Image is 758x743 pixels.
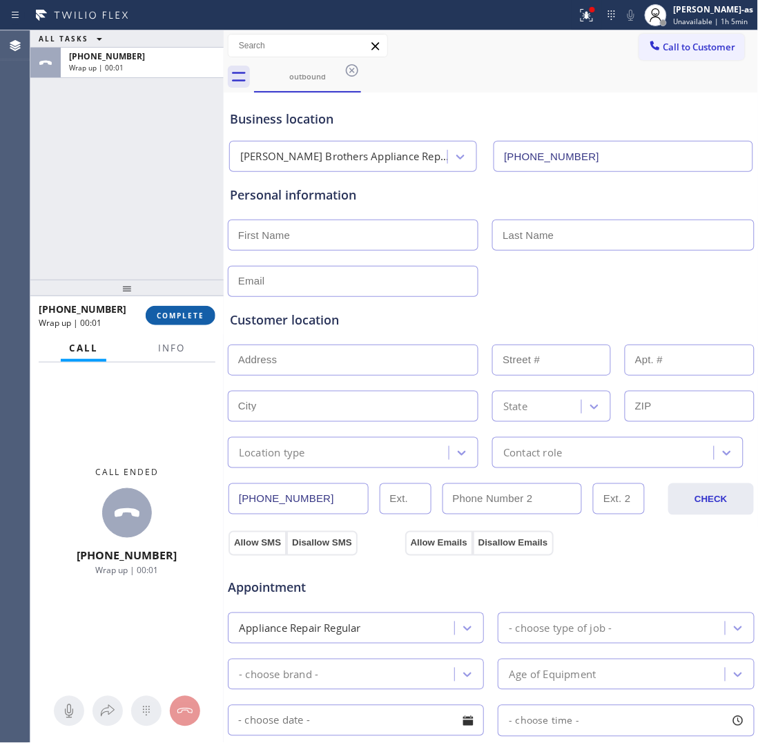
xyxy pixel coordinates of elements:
div: - choose type of job - [509,620,612,636]
span: Wrap up | 00:01 [96,565,159,577]
button: Open dialpad [131,696,162,726]
div: Customer location [230,311,752,329]
div: Business location [230,110,752,128]
button: CHECK [668,483,753,515]
span: Wrap up | 00:01 [69,63,124,73]
input: Ext. 2 [593,483,645,514]
button: ALL TASKS [30,30,116,47]
div: [PERSON_NAME] Brothers Appliance Repair Pro [240,149,449,165]
span: Unavailable | 1h 5min [674,17,748,26]
button: Mute [621,6,641,25]
span: Call ended [95,466,159,478]
span: [PHONE_NUMBER] [77,548,177,563]
button: Allow Emails [405,531,473,556]
span: Wrap up | 00:01 [39,317,101,329]
span: COMPLETE [157,311,204,320]
div: Personal information [230,186,752,204]
button: Call to Customer [639,34,745,60]
input: Phone Number 2 [443,483,583,514]
input: Phone Number [494,141,752,172]
span: Info [158,342,185,354]
span: [PHONE_NUMBER] [69,50,145,62]
input: Address [228,345,478,376]
div: [PERSON_NAME]-as [674,3,754,15]
span: Call to Customer [663,41,736,53]
div: Location type [239,445,305,461]
input: First Name [228,220,478,251]
input: City [228,391,478,422]
span: ALL TASKS [39,34,88,44]
div: State [503,398,527,414]
button: Mute [54,696,84,726]
div: outbound [255,71,360,81]
button: Disallow SMS [286,531,358,556]
input: Email [228,266,478,297]
button: Disallow Emails [473,531,554,556]
div: - choose brand - [239,666,318,682]
button: Open directory [93,696,123,726]
button: Call [61,335,106,362]
span: Appointment [228,579,402,597]
input: - choose date - [228,705,484,736]
div: Age of Equipment [509,666,596,682]
span: [PHONE_NUMBER] [39,302,126,316]
button: Info [150,335,193,362]
button: COMPLETE [146,306,215,325]
input: Search [229,35,387,57]
button: Allow SMS [229,531,286,556]
div: Contact role [503,445,562,461]
span: Call [69,342,98,354]
div: Appliance Repair Regular [239,620,361,636]
input: ZIP [625,391,755,422]
input: Street # [492,345,611,376]
input: Last Name [492,220,754,251]
span: - choose time - [509,714,579,727]
button: Hang up [170,696,200,726]
input: Apt. # [625,345,755,376]
input: Phone Number [229,483,369,514]
input: Ext. [380,483,431,514]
